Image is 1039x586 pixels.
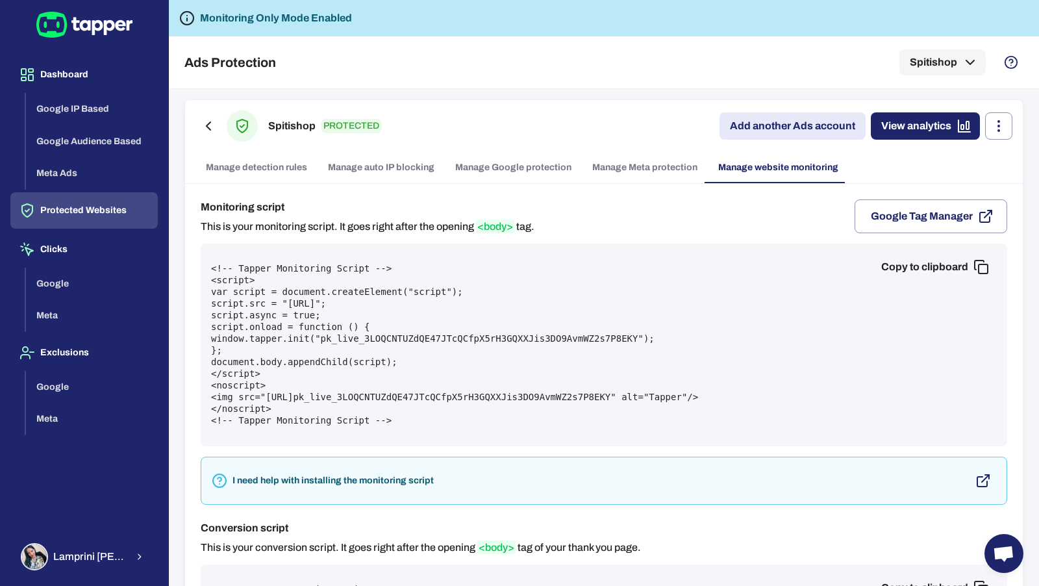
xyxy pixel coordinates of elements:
button: Lamprini ReppaLamprini [PERSON_NAME] [10,538,158,576]
span: Lamprini [PERSON_NAME] [53,550,127,563]
button: Clicks [10,231,158,268]
p: This is your monitoring script. It goes right after the opening tag. [201,220,534,233]
span: <body> [477,541,516,554]
span: <body> [476,220,514,233]
button: Google [26,268,158,300]
button: Spitishop [899,49,986,75]
button: Meta Ads [26,157,158,190]
div: Open chat [984,534,1023,573]
a: Meta [26,309,158,320]
button: Meta [26,403,158,435]
a: Manage Google protection [445,152,582,183]
a: Protected Websites [10,204,158,215]
a: View analytics [871,112,980,140]
button: Google Audience Based [26,125,158,158]
a: Google [26,277,158,288]
a: Add another Ads account [720,112,866,140]
a: Dashboard [10,68,158,79]
a: Exclusions [10,346,158,357]
h6: Monitoring Only Mode Enabled [200,10,352,26]
button: Exclusions [10,335,158,371]
button: Google [26,371,158,403]
a: Manage website monitoring [708,152,849,183]
pre: <!-- Tapper Monitoring Script --> <script> var script = document.createElement("script"); script.... [211,263,997,427]
p: I need help with installing the monitoring script [232,475,434,487]
a: Meta Ads [26,167,158,178]
a: Google Audience Based [26,134,158,146]
a: Manage auto IP blocking [318,152,445,183]
button: Dashboard [10,57,158,93]
button: Protected Websites [10,192,158,229]
a: Manage detection rules [195,152,318,183]
p: This is your conversion script. It goes right after the opening tag of your thank you page. [201,541,641,554]
h5: Ads Protection [184,55,276,70]
h6: Spitishop [268,118,316,134]
h6: Monitoring script [201,199,534,215]
h6: Conversion script [201,520,641,536]
a: Google [26,380,158,391]
p: PROTECTED [321,119,382,133]
a: Meta [26,413,158,424]
button: Google Tag Manager [855,199,1007,233]
img: Lamprini Reppa [22,544,47,569]
button: Meta [26,299,158,332]
a: Google IP Based [26,103,158,114]
button: Google IP Based [26,93,158,125]
button: Copy to clipboard [871,254,997,280]
a: Clicks [10,243,158,254]
a: Manage Meta protection [582,152,708,183]
svg: Tapper is not blocking any fraudulent activity for this domain [179,10,195,26]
